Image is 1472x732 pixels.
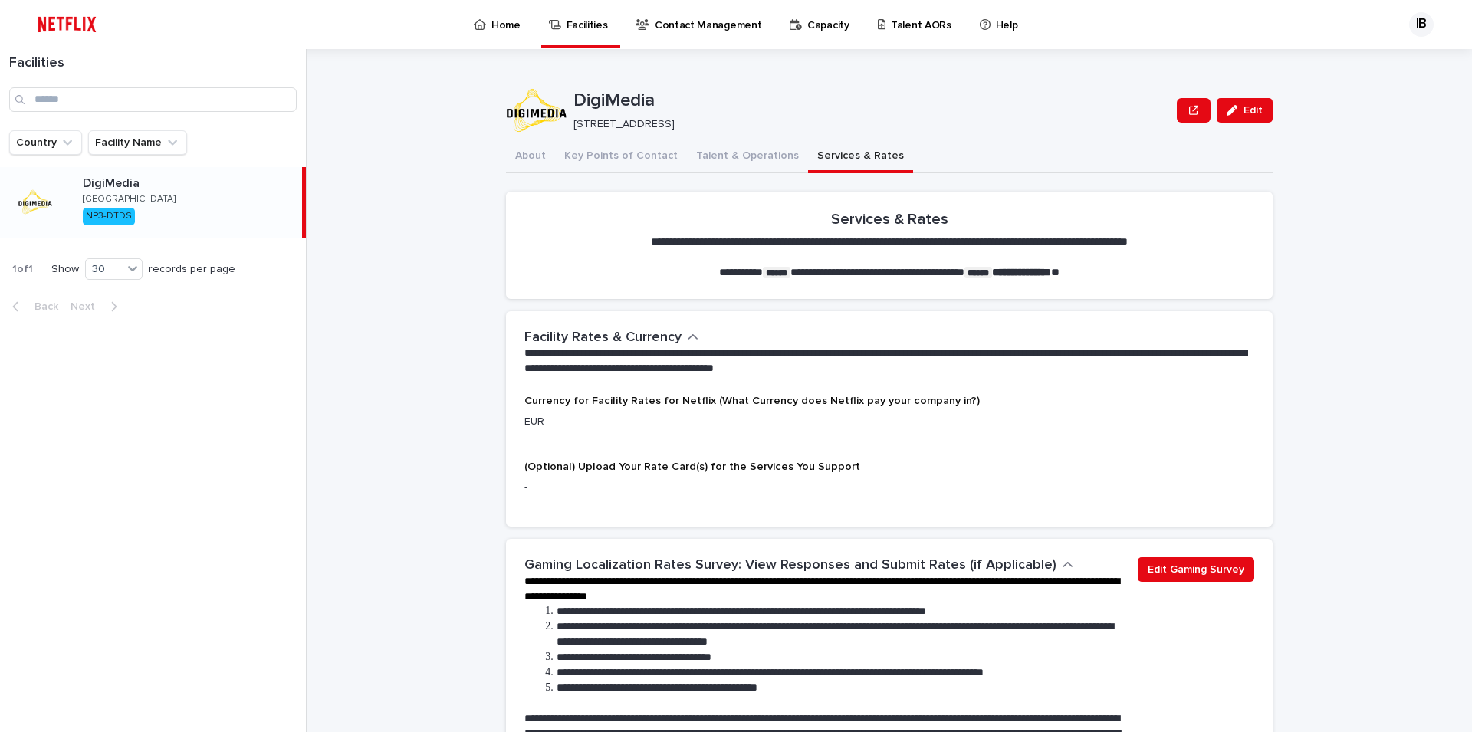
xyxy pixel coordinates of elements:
[86,261,123,277] div: 30
[88,130,187,155] button: Facility Name
[1409,12,1434,37] div: IB
[9,130,82,155] button: Country
[31,9,103,40] img: ifQbXi3ZQGMSEF7WDB7W
[524,480,1254,496] p: -
[9,55,297,72] h1: Facilities
[524,330,682,346] h2: Facility Rates & Currency
[524,414,1254,430] p: EUR
[831,210,948,228] h2: Services & Rates
[83,208,135,225] div: NP3-DTDS
[71,301,104,312] span: Next
[1244,105,1263,116] span: Edit
[1138,557,1254,582] button: Edit Gaming Survey
[51,263,79,276] p: Show
[83,194,176,205] p: [GEOGRAPHIC_DATA]
[687,141,808,173] button: Talent & Operations
[555,141,687,173] button: Key Points of Contact
[1217,98,1273,123] button: Edit
[506,141,555,173] button: About
[9,87,297,112] input: Search
[524,557,1073,574] button: Gaming Localization Rates Survey: View Responses and Submit Rates (if Applicable)
[524,330,698,346] button: Facility Rates & Currency
[64,300,130,313] button: Next
[149,263,235,276] p: records per page
[524,557,1056,574] h2: Gaming Localization Rates Survey: View Responses and Submit Rates (if Applicable)
[25,301,58,312] span: Back
[1148,562,1244,577] span: Edit Gaming Survey
[524,396,980,406] span: Currency for Facility Rates for Netflix (What Currency does Netflix pay your company in?)
[573,118,1165,131] p: [STREET_ADDRESS]
[808,141,913,173] button: Services & Rates
[573,90,1171,112] p: DigiMedia
[83,176,296,191] p: DigiMedia
[524,461,860,472] span: (Optional) Upload Your Rate Card(s) for the Services You Support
